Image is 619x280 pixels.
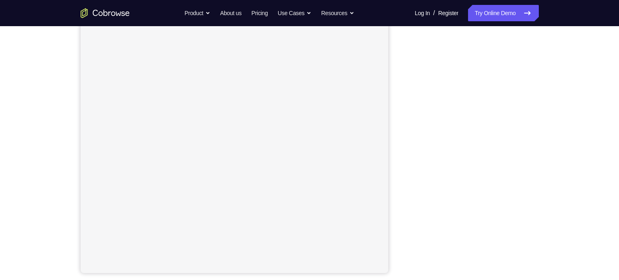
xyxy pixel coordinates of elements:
[278,5,311,21] button: Use Cases
[468,5,538,21] a: Try Online Demo
[220,5,241,21] a: About us
[415,5,430,21] a: Log In
[321,5,354,21] button: Resources
[433,8,435,18] span: /
[251,5,268,21] a: Pricing
[81,8,130,18] a: Go to the home page
[185,5,210,21] button: Product
[438,5,458,21] a: Register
